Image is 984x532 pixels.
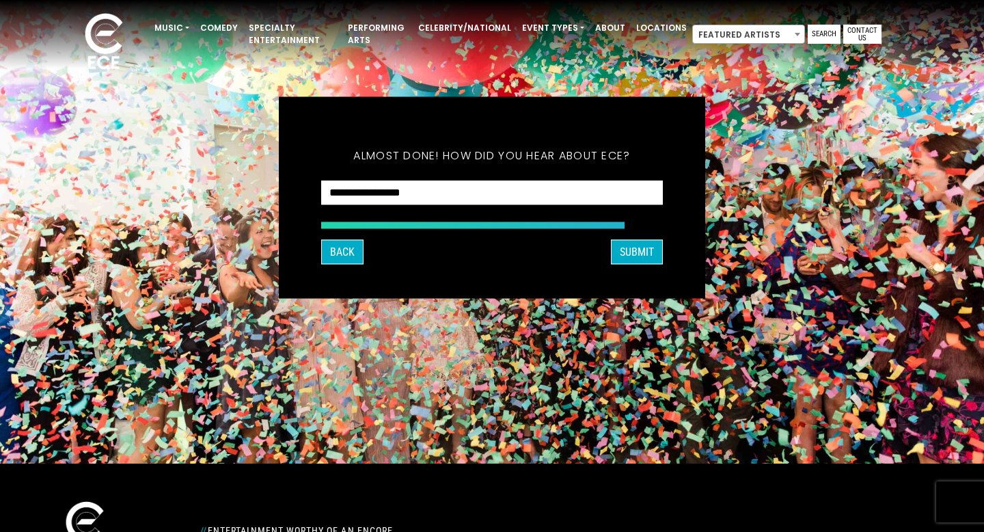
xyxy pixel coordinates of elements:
a: Comedy [195,16,243,40]
a: Celebrity/National [413,16,517,40]
a: Specialty Entertainment [243,16,342,52]
a: Music [149,16,195,40]
a: Event Types [517,16,590,40]
a: Performing Arts [342,16,413,52]
span: Featured Artists [692,25,805,44]
button: SUBMIT [611,240,663,265]
a: Locations [631,16,692,40]
span: Featured Artists [693,25,804,44]
button: Back [321,240,364,265]
img: ece_new_logo_whitev2-1.png [70,10,138,76]
a: Search [808,25,840,44]
select: How did you hear about ECE [321,181,663,206]
a: Contact Us [843,25,881,44]
a: About [590,16,631,40]
h5: Almost done! How did you hear about ECE? [321,131,663,181]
